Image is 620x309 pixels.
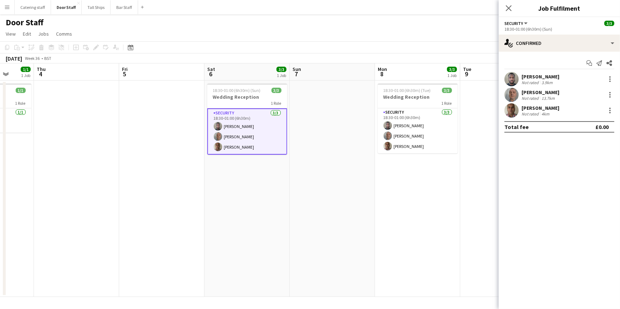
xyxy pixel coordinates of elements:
h3: Job Fulfilment [499,4,620,13]
span: 1 Role [271,101,281,106]
button: Tall Ships [82,0,111,14]
button: Bar Staff [111,0,138,14]
span: Edit [23,31,31,37]
span: Tue [463,66,471,72]
h3: Wedding Reception [207,94,287,100]
div: Total fee [504,123,529,130]
span: Thu [37,66,46,72]
span: 5 [121,70,128,78]
span: 3/3 [604,21,614,26]
span: Comms [56,31,72,37]
button: Door Staff [51,0,82,14]
div: 1 Job [277,73,286,78]
div: [PERSON_NAME] [522,73,559,80]
span: Mon [378,66,387,72]
div: 3.9km [540,80,554,85]
button: Security [504,21,529,26]
div: Not rated [522,111,540,117]
span: 1/1 [16,88,26,93]
div: 13.7km [540,96,556,101]
span: Security [504,21,523,26]
span: Sun [293,66,301,72]
span: 1 Role [442,101,452,106]
a: Edit [20,29,34,38]
div: 18:30-01:00 (6h30m) (Sun) [504,26,614,32]
div: Not rated [522,96,540,101]
div: [PERSON_NAME] [522,105,559,111]
span: 18:30-01:00 (6h30m) (Sun) [213,88,261,93]
span: 1 Role [15,101,26,106]
a: Jobs [35,29,52,38]
span: Week 36 [24,56,41,61]
span: 9 [462,70,471,78]
span: 3/3 [271,88,281,93]
span: Fri [122,66,128,72]
div: [PERSON_NAME] [522,89,559,96]
div: £0.00 [595,123,609,130]
div: [DATE] [6,55,22,62]
span: 6 [206,70,215,78]
div: Not rated [522,80,540,85]
span: 3/3 [276,67,286,72]
a: View [3,29,19,38]
app-card-role: Security3/318:30-01:00 (6h30m)[PERSON_NAME][PERSON_NAME][PERSON_NAME] [378,108,458,153]
span: View [6,31,16,37]
h3: Wedding Reception [378,94,458,100]
div: 1 Job [21,73,30,78]
span: 1/1 [21,67,31,72]
span: 7 [291,70,301,78]
span: 4 [36,70,46,78]
div: Confirmed [499,35,620,52]
span: 8 [377,70,387,78]
div: 1 Job [447,73,457,78]
span: 3/3 [447,67,457,72]
span: Jobs [38,31,49,37]
a: Comms [53,29,75,38]
button: Catering staff [15,0,51,14]
span: 3/3 [442,88,452,93]
span: Sat [207,66,215,72]
div: 4km [540,111,551,117]
h1: Door Staff [6,17,44,28]
app-job-card: 18:30-01:00 (6h30m) (Tue)3/3Wedding Reception1 RoleSecurity3/318:30-01:00 (6h30m)[PERSON_NAME][PE... [378,83,458,153]
span: 18:30-01:00 (6h30m) (Tue) [383,88,431,93]
div: BST [44,56,51,61]
app-job-card: 18:30-01:00 (6h30m) (Sun)3/3Wedding Reception1 RoleSecurity3/318:30-01:00 (6h30m)[PERSON_NAME][PE... [207,83,287,155]
app-card-role: Security3/318:30-01:00 (6h30m)[PERSON_NAME][PERSON_NAME][PERSON_NAME] [207,108,287,155]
